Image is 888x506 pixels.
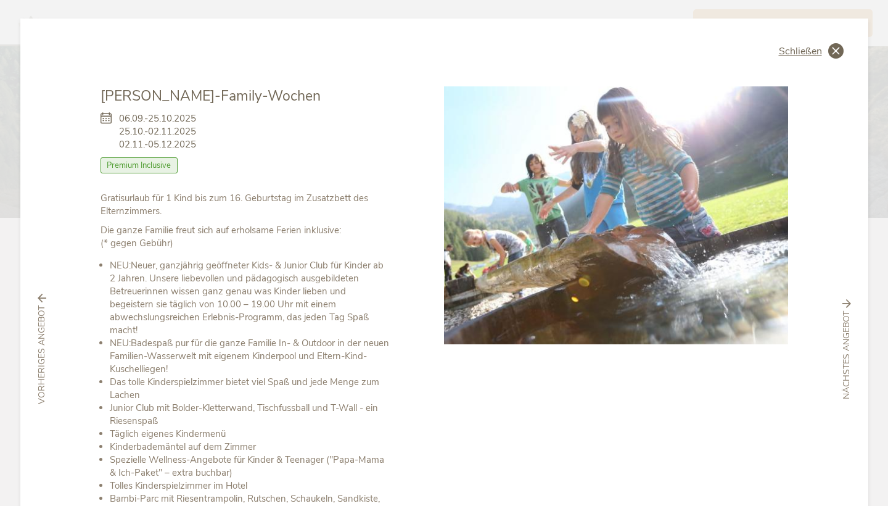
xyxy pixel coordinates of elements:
b: Die ganze Familie freut sich auf erholsame Ferien inklusive: [101,224,341,236]
b: NEU: [110,259,131,272]
span: vorheriges Angebot [36,305,48,404]
p: Gratisurlaub für 1 Kind bis zum 16. Geburtstag im Zusatzbett des Elternzimmers. [101,192,389,218]
li: Tolles Kinderspielzimmer im Hotel [110,479,389,492]
li: Kinderbademäntel auf dem Zimmer [110,441,389,454]
span: Schließen [779,46,822,56]
li: Neuer, ganzjährig geöffneter Kids- & Junior Club für Kinder ab 2 Jahren. Unsere liebevollen und p... [110,259,389,337]
li: Junior Club mit Bolder-Kletterwand, Tischfussball und T-Wall - ein Riesenspaß [110,402,389,428]
span: 06.09.-25.10.2025 25.10.-02.11.2025 02.11.-05.12.2025 [119,112,196,151]
span: nächstes Angebot [841,311,853,399]
li: Badespaß pur für die ganze Familie In- & Outdoor in der neuen Familien-Wasserwelt mit eigenem Kin... [110,337,389,376]
span: [PERSON_NAME]-Family-Wochen [101,86,321,106]
li: Täglich eigenes Kindermenü [110,428,389,441]
li: Spezielle Wellness-Angebote für Kinder & Teenager ("Papa-Mama & Ich-Paket" – extra buchbar) [110,454,389,479]
p: (* gegen Gebühr) [101,224,389,250]
li: Das tolle Kinderspielzimmer bietet viel Spaß und jede Menge zum Lachen [110,376,389,402]
img: Sommer-Family-Wochen [444,86,788,344]
b: NEU: [110,337,131,349]
span: Premium Inclusive [101,157,178,173]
